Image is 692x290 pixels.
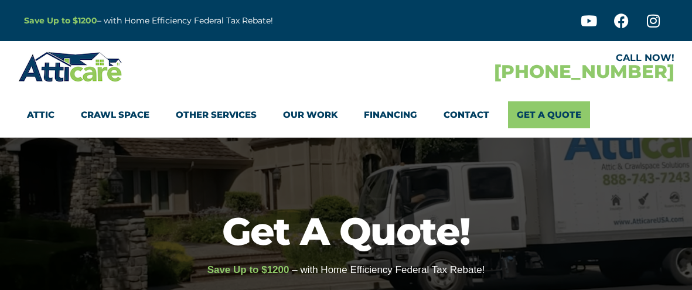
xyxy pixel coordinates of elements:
[444,101,489,128] a: Contact
[27,101,666,128] nav: Menu
[508,101,590,128] a: Get A Quote
[283,101,338,128] a: Our Work
[292,264,485,275] span: – with Home Efficiency Federal Tax Rebate!
[6,212,686,250] h1: Get A Quote!
[364,101,417,128] a: Financing
[346,53,674,63] div: CALL NOW!
[24,14,404,28] p: – with Home Efficiency Federal Tax Rebate!
[24,15,97,26] a: Save Up to $1200
[207,264,289,275] span: Save Up to $1200
[27,101,54,128] a: Attic
[81,101,149,128] a: Crawl Space
[176,101,257,128] a: Other Services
